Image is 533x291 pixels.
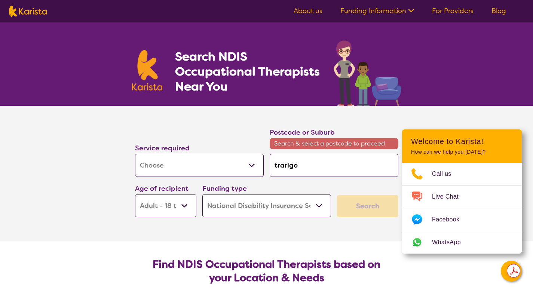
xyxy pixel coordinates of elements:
[432,168,460,180] span: Call us
[402,163,522,254] ul: Choose channel
[202,184,247,193] label: Funding type
[175,49,321,94] h1: Search NDIS Occupational Therapists Near You
[135,144,190,153] label: Service required
[402,129,522,254] div: Channel Menu
[340,6,414,15] a: Funding Information
[432,237,470,248] span: WhatsApp
[9,6,47,17] img: Karista logo
[132,50,163,91] img: Karista logo
[411,149,513,155] p: How can we help you [DATE]?
[432,6,474,15] a: For Providers
[334,40,401,106] img: occupational-therapy
[270,154,398,177] input: Type
[411,137,513,146] h2: Welcome to Karista!
[141,258,392,285] h2: Find NDIS Occupational Therapists based on your Location & Needs
[491,6,506,15] a: Blog
[501,261,522,282] button: Channel Menu
[294,6,322,15] a: About us
[270,128,335,137] label: Postcode or Suburb
[270,138,398,149] span: Search & select a postcode to proceed
[432,191,468,202] span: Live Chat
[402,231,522,254] a: Web link opens in a new tab.
[135,184,189,193] label: Age of recipient
[432,214,468,225] span: Facebook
